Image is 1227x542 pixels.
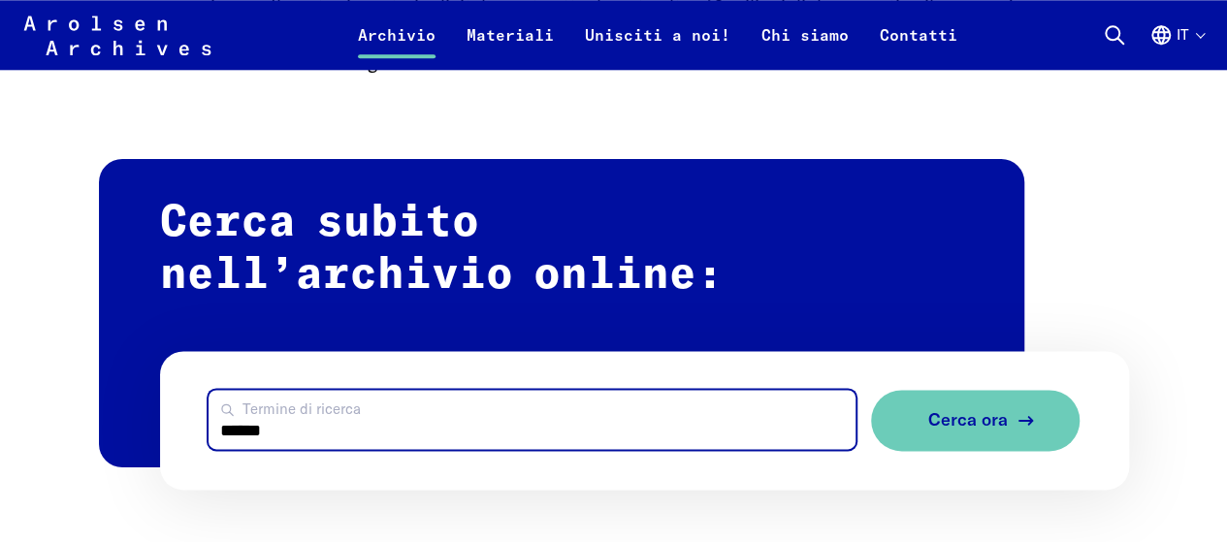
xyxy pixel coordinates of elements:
button: Cerca ora [871,390,1080,451]
a: Chi siamo [746,23,864,70]
a: Materiali [451,23,569,70]
a: Archivio [342,23,451,70]
button: Italiano, selezione lingua [1149,23,1204,70]
h2: Cerca subito nell’archivio online: [99,159,1024,467]
span: Cerca ora [927,410,1007,430]
a: Contatti [864,23,973,70]
nav: Primaria [342,12,973,58]
a: Unisciti a noi! [569,23,746,70]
